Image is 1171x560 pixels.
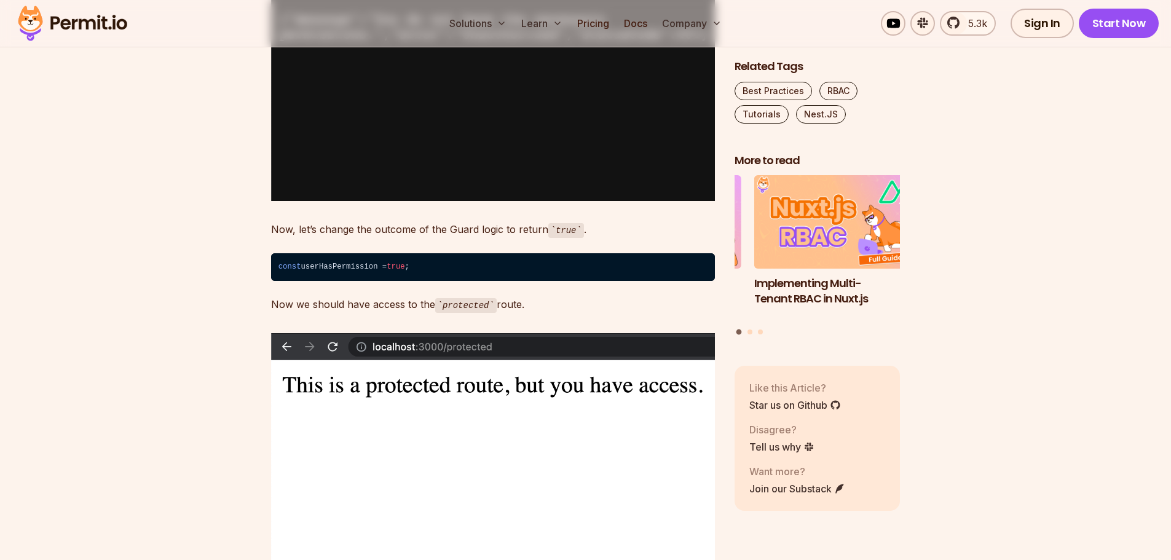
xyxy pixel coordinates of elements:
p: Now, let’s change the outcome of the Guard logic to return . [271,221,715,239]
img: Permit logo [12,2,133,44]
span: const [278,262,301,271]
a: Start Now [1079,9,1159,38]
li: 1 of 3 [754,176,920,322]
a: Pricing [572,11,614,36]
span: true [387,262,404,271]
p: Now we should have access to the route. [271,296,715,314]
img: Implementing Multi-Tenant RBAC in Nuxt.js [754,176,920,269]
div: Posts [735,176,901,337]
p: Disagree? [749,422,814,437]
button: Go to slide 2 [747,329,752,334]
a: Best Practices [735,82,812,100]
a: Star us on Github [749,398,841,412]
button: Go to slide 3 [758,329,763,334]
h3: Implementing Multi-Tenant RBAC in Nuxt.js [754,276,920,307]
p: Want more? [749,464,845,479]
a: Nest.JS [796,105,846,124]
a: 5.3k [940,11,996,36]
span: 5.3k [961,16,987,31]
a: Tell us why [749,440,814,454]
a: Docs [619,11,652,36]
a: Join our Substack [749,481,845,496]
li: 3 of 3 [575,176,741,322]
code: userHasPermission = ; [271,253,715,282]
h2: Related Tags [735,59,901,74]
h3: How to Use JWTs for Authorization: Best Practices and Common Mistakes [575,276,741,321]
button: Go to slide 1 [736,329,742,335]
code: true [548,223,584,238]
p: Like this Article? [749,381,841,395]
button: Solutions [444,11,511,36]
a: RBAC [819,82,858,100]
h2: More to read [735,153,901,168]
a: Tutorials [735,105,789,124]
button: Company [657,11,727,36]
code: protected [435,298,497,313]
a: Implementing Multi-Tenant RBAC in Nuxt.jsImplementing Multi-Tenant RBAC in Nuxt.js [754,176,920,322]
a: Sign In [1011,9,1074,38]
img: How to Use JWTs for Authorization: Best Practices and Common Mistakes [575,176,741,269]
button: Learn [516,11,567,36]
